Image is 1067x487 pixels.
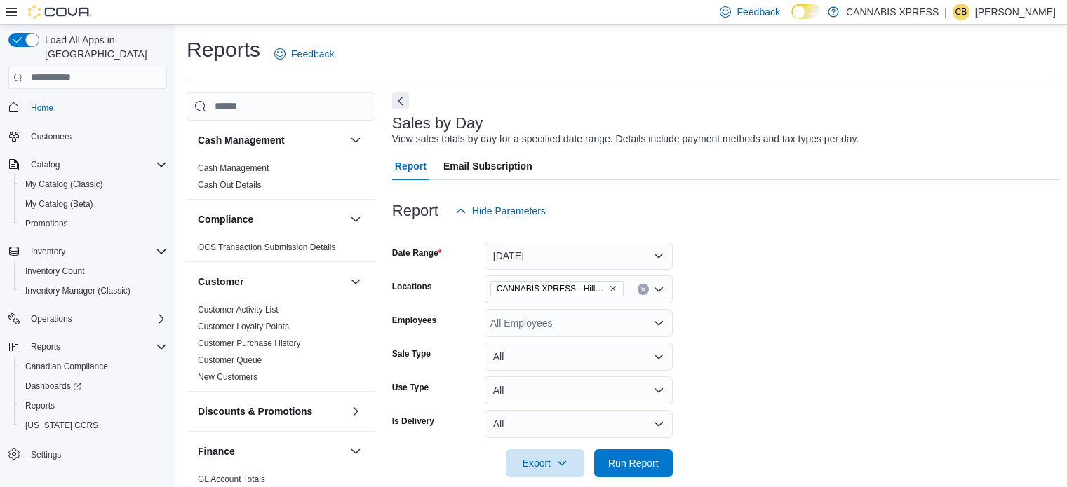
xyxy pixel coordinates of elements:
[198,474,265,484] a: GL Account Totals
[653,317,664,329] button: Open list of options
[20,176,167,193] span: My Catalog (Classic)
[392,92,409,109] button: Next
[198,444,344,458] button: Finance
[506,449,584,477] button: Export
[347,443,364,460] button: Finance
[25,338,167,355] span: Reports
[14,357,173,376] button: Canadian Compliance
[497,282,606,296] span: CANNABIS XPRESS - Hillsdale ([GEOGRAPHIC_DATA])
[25,243,71,260] button: Inventory
[392,281,432,292] label: Locations
[14,281,173,301] button: Inventory Manager (Classic)
[198,321,289,332] span: Customer Loyalty Points
[25,156,167,173] span: Catalog
[25,420,98,431] span: [US_STATE] CCRS
[485,343,673,371] button: All
[347,403,364,420] button: Discounts & Promotions
[609,284,617,293] button: Remove CANNABIS XPRESS - Hillsdale (Penetanguishene Road) from selection in this group
[198,305,279,315] a: Customer Activity List
[14,214,173,233] button: Promotions
[955,4,967,20] span: CB
[392,315,436,326] label: Employees
[20,378,167,395] span: Dashboards
[392,247,442,259] label: Date Range
[198,163,269,174] span: Cash Management
[20,358,114,375] a: Canadian Compliance
[198,242,336,253] span: OCS Transaction Submission Details
[25,128,167,145] span: Customers
[198,304,279,315] span: Customer Activity List
[198,322,289,331] a: Customer Loyalty Points
[20,263,90,280] a: Inventory Count
[31,341,60,352] span: Reports
[485,410,673,438] button: All
[20,417,167,434] span: Washington CCRS
[198,371,257,383] span: New Customers
[608,456,659,470] span: Run Report
[20,378,87,395] a: Dashboards
[20,263,167,280] span: Inventory Count
[39,33,167,61] span: Load All Apps in [GEOGRAPHIC_DATA]
[198,179,262,191] span: Cash Out Details
[347,132,364,149] button: Cash Management
[3,242,173,261] button: Inventory
[198,275,344,289] button: Customer
[514,449,576,477] span: Export
[472,204,546,218] span: Hide Parameters
[14,174,173,194] button: My Catalog (Classic)
[14,376,173,396] a: Dashboards
[198,133,285,147] h3: Cash Management
[198,404,312,418] h3: Discounts & Promotions
[25,446,67,463] a: Settings
[20,196,99,212] a: My Catalog (Beta)
[31,246,65,257] span: Inventory
[975,4,1056,20] p: [PERSON_NAME]
[791,19,792,20] span: Dark Mode
[25,128,77,145] a: Customers
[3,155,173,174] button: Catalog
[3,309,173,329] button: Operations
[3,126,173,146] button: Customers
[25,100,59,116] a: Home
[653,284,664,295] button: Open list of options
[25,338,66,355] button: Reports
[198,163,269,173] a: Cash Management
[187,239,375,261] div: Compliance
[25,310,78,327] button: Operations
[25,445,167,462] span: Settings
[485,376,673,404] button: All
[953,4,969,20] div: Christine Baker
[198,275,243,289] h3: Customer
[28,5,91,19] img: Cova
[291,47,334,61] span: Feedback
[594,449,673,477] button: Run Report
[198,338,301,348] a: Customer Purchase History
[3,444,173,464] button: Settings
[25,179,103,190] span: My Catalog (Classic)
[944,4,947,20] p: |
[25,156,65,173] button: Catalog
[20,282,167,299] span: Inventory Manager (Classic)
[198,355,262,365] a: Customer Queue
[20,358,167,375] span: Canadian Compliance
[392,382,429,393] label: Use Type
[392,416,434,427] label: Is Delivery
[198,404,344,418] button: Discounts & Promotions
[20,215,167,232] span: Promotions
[25,310,167,327] span: Operations
[14,416,173,435] button: [US_STATE] CCRS
[14,194,173,214] button: My Catalog (Beta)
[187,301,375,391] div: Customer
[25,243,167,260] span: Inventory
[198,212,344,226] button: Compliance
[20,397,60,414] a: Reports
[198,212,253,226] h3: Compliance
[791,4,821,19] input: Dark Mode
[20,196,167,212] span: My Catalog (Beta)
[198,338,301,349] span: Customer Purchase History
[31,131,72,142] span: Customers
[31,313,72,324] span: Operations
[20,397,167,414] span: Reports
[392,203,438,219] h3: Report
[31,102,53,114] span: Home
